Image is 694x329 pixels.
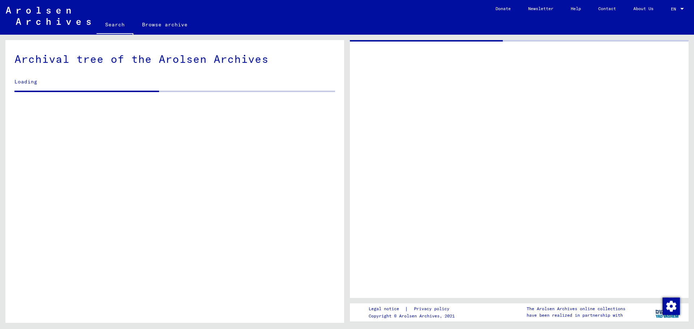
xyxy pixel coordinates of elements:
[14,78,335,86] p: Loading
[663,298,680,315] img: Change consent
[408,305,458,313] a: Privacy policy
[369,313,458,319] p: Copyright © Arolsen Archives, 2021
[14,51,335,67] div: Archival tree of the Arolsen Archives
[369,305,458,313] div: |
[527,306,625,312] p: The Arolsen Archives online collections
[671,7,679,12] span: EN
[6,7,91,25] img: Arolsen_neg.svg
[527,312,625,319] p: have been realized in partnership with
[369,305,405,313] a: Legal notice
[97,16,133,35] a: Search
[133,16,196,33] a: Browse archive
[654,303,681,321] img: yv_logo.png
